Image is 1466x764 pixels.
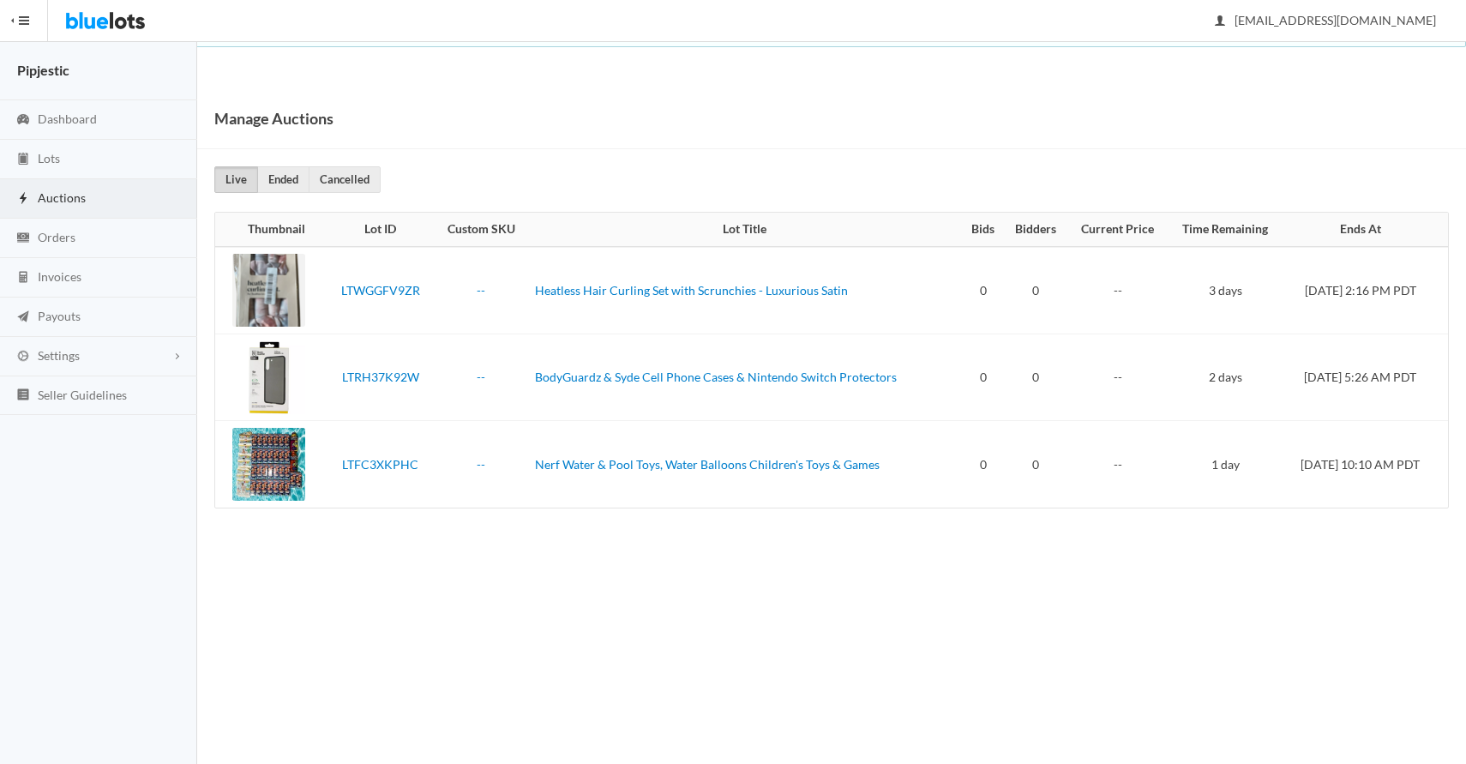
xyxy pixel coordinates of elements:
[15,152,32,168] ion-icon: clipboard
[38,309,81,323] span: Payouts
[15,310,32,326] ion-icon: paper plane
[38,190,86,205] span: Auctions
[327,213,435,247] th: Lot ID
[962,213,1005,247] th: Bids
[477,283,485,298] a: --
[38,388,127,402] span: Seller Guidelines
[257,166,309,193] a: Ended
[535,370,897,384] a: BodyGuardz & Syde Cell Phone Cases & Nintendo Switch Protectors
[15,270,32,286] ion-icon: calculator
[1168,247,1283,334] td: 3 days
[1067,334,1168,421] td: --
[1005,247,1068,334] td: 0
[535,283,848,298] a: Heatless Hair Curling Set with Scrunchies - Luxurious Satin
[342,370,419,384] a: LTRH37K92W
[528,213,962,247] th: Lot Title
[342,457,418,472] a: LTFC3XKPHC
[15,231,32,247] ion-icon: cash
[38,111,97,126] span: Dashboard
[15,388,32,404] ion-icon: list box
[1067,247,1168,334] td: --
[477,457,485,472] a: --
[1005,213,1068,247] th: Bidders
[1283,421,1448,508] td: [DATE] 10:10 AM PDT
[1216,13,1436,27] span: [EMAIL_ADDRESS][DOMAIN_NAME]
[17,62,69,78] strong: Pipjestic
[962,421,1005,508] td: 0
[38,348,80,363] span: Settings
[1067,421,1168,508] td: --
[341,283,420,298] a: LTWGGFV9ZR
[1168,421,1283,508] td: 1 day
[1168,334,1283,421] td: 2 days
[38,269,81,284] span: Invoices
[38,151,60,165] span: Lots
[309,166,381,193] a: Cancelled
[15,112,32,129] ion-icon: speedometer
[1168,213,1283,247] th: Time Remaining
[477,370,485,384] a: --
[214,166,258,193] a: Live
[1283,334,1448,421] td: [DATE] 5:26 AM PDT
[535,457,880,472] a: Nerf Water & Pool Toys, Water Balloons Children's Toys & Games
[38,230,75,244] span: Orders
[1283,213,1448,247] th: Ends At
[1283,247,1448,334] td: [DATE] 2:16 PM PDT
[962,334,1005,421] td: 0
[1067,213,1168,247] th: Current Price
[214,105,333,131] h1: Manage Auctions
[1211,14,1229,30] ion-icon: person
[434,213,528,247] th: Custom SKU
[1005,334,1068,421] td: 0
[962,247,1005,334] td: 0
[1005,421,1068,508] td: 0
[15,191,32,208] ion-icon: flash
[215,213,327,247] th: Thumbnail
[15,349,32,365] ion-icon: cog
